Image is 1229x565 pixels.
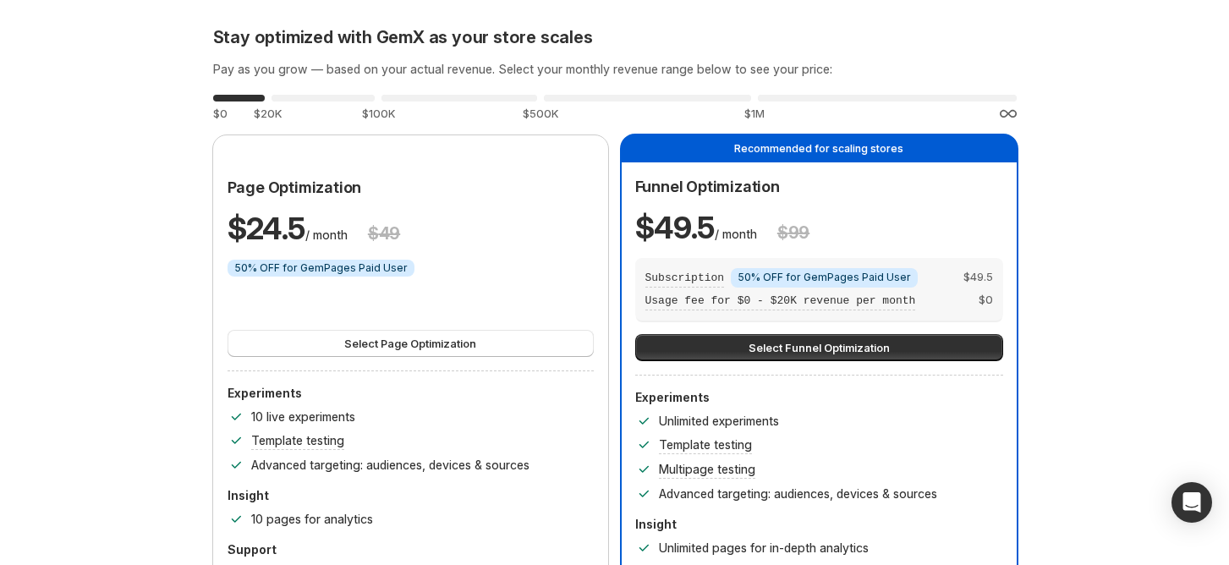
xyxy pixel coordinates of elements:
span: 50% OFF for GemPages Paid User [234,261,408,275]
span: Funnel Optimization [635,178,780,195]
span: $500K [523,107,558,120]
span: $ 0 [979,291,993,310]
p: Experiments [228,385,594,402]
h3: $ 99 [777,222,809,243]
span: $1M [744,107,765,120]
span: 50% OFF for GemPages Paid User [738,272,911,285]
p: Insight [635,516,1003,533]
button: Select Page Optimization [228,330,594,357]
span: $20K [254,107,282,120]
span: Usage fee for $0 - $20K revenue per month [645,294,916,307]
span: $ 49.5 [963,268,993,288]
span: Page Optimization [228,178,362,196]
span: $ 49.5 [635,209,715,246]
p: Multipage testing [659,461,755,478]
div: Open Intercom Messenger [1171,482,1212,523]
p: / month [635,207,757,248]
p: Experiments [635,389,1003,406]
button: Select Funnel Optimization [635,334,1003,361]
p: Advanced targeting: audiences, devices & sources [251,457,529,474]
p: Unlimited experiments [659,413,779,430]
p: Template testing [659,436,752,453]
p: Insight [228,487,594,504]
p: Template testing [251,432,344,449]
span: Select Page Optimization [344,335,476,352]
p: 10 pages for analytics [251,511,373,528]
span: Select Funnel Optimization [749,339,890,356]
h3: $ 49 [368,223,400,244]
p: Advanced targeting: audiences, devices & sources [659,485,937,502]
span: $0 [213,107,228,120]
p: Support [228,541,594,558]
p: Unlimited pages for in-depth analytics [659,540,869,557]
p: 10 live experiments [251,409,355,425]
span: Recommended for scaling stores [734,142,903,155]
h2: Stay optimized with GemX as your store scales [213,27,1017,47]
h3: Pay as you grow — based on your actual revenue. Select your monthly revenue range below to see yo... [213,61,1017,78]
span: Subscription [645,272,725,284]
span: $ 24.5 [228,210,305,247]
span: $100K [362,107,395,120]
p: / month [228,208,348,249]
